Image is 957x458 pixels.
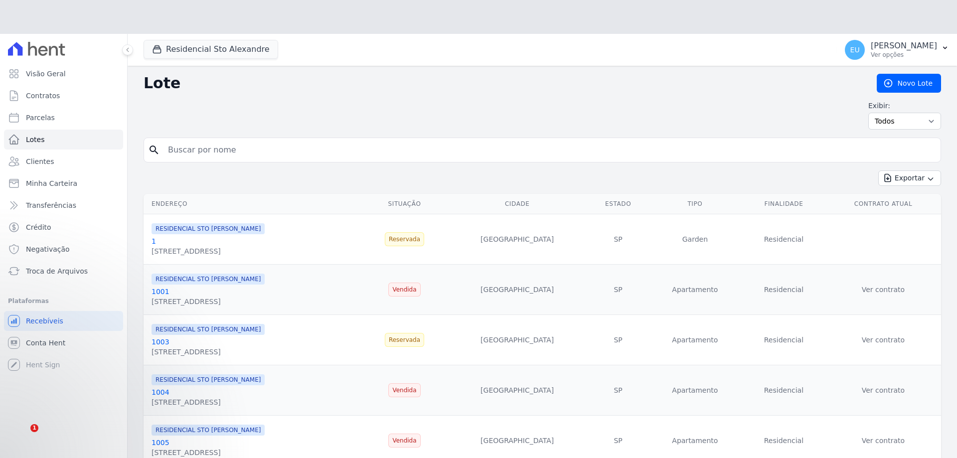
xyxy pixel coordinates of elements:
span: translation missing: pt-BR.activerecord.values.property.property_type.Apartamento [672,386,718,394]
span: Reservada [385,333,424,347]
a: Ver contrato [862,386,905,394]
span: 1 [30,424,38,432]
span: Clientes [26,156,54,166]
a: Contratos [4,86,123,106]
span: Transferências [26,200,76,210]
td: Residencial [742,365,825,416]
a: Clientes [4,152,123,171]
a: Novo Lote [877,74,941,93]
div: [STREET_ADDRESS] [152,347,265,357]
a: Recebíveis [4,311,123,331]
a: Transferências [4,195,123,215]
th: Cidade [446,194,589,214]
th: Estado [589,194,648,214]
span: Vendida [388,434,420,448]
span: RESIDENCIAL STO [PERSON_NAME] [152,223,265,234]
span: Parcelas [26,113,55,123]
span: Minha Carteira [26,178,77,188]
span: Lotes [26,135,45,145]
span: Reservada [385,232,424,246]
span: translation missing: pt-BR.activerecord.values.property.property_type.Apartamento [672,336,718,344]
span: RESIDENCIAL STO [PERSON_NAME] [152,274,265,285]
button: Exportar [878,170,941,186]
div: [STREET_ADDRESS] [152,448,265,458]
td: [GEOGRAPHIC_DATA] [446,315,589,365]
td: Residencial [742,265,825,315]
td: SP [589,214,648,265]
a: Ver contrato [862,437,905,445]
div: [STREET_ADDRESS] [152,246,265,256]
a: Lotes [4,130,123,150]
a: Visão Geral [4,64,123,84]
label: Exibir: [868,101,941,111]
span: RESIDENCIAL STO [PERSON_NAME] [152,374,265,385]
a: 1001 [152,288,169,296]
span: Negativação [26,244,70,254]
div: Plataformas [8,295,119,307]
span: translation missing: pt-BR.activerecord.values.property.property_type.Garden [682,235,708,243]
span: Troca de Arquivos [26,266,88,276]
button: EU [PERSON_NAME] Ver opções [837,36,957,64]
a: 1005 [152,439,169,447]
td: [GEOGRAPHIC_DATA] [446,365,589,416]
span: Conta Hent [26,338,65,348]
td: Residencial [742,214,825,265]
span: Visão Geral [26,69,66,79]
p: Ver opções [871,51,937,59]
a: Crédito [4,217,123,237]
a: Ver contrato [862,336,905,344]
div: [STREET_ADDRESS] [152,397,265,407]
i: search [148,144,160,156]
th: Finalidade [742,194,825,214]
a: Conta Hent [4,333,123,353]
a: 1 [152,237,156,245]
span: EU [850,46,860,53]
input: Buscar por nome [162,140,937,160]
span: RESIDENCIAL STO [PERSON_NAME] [152,324,265,335]
span: Crédito [26,222,51,232]
a: Minha Carteira [4,173,123,193]
td: Residencial [742,315,825,365]
td: SP [589,265,648,315]
span: RESIDENCIAL STO [PERSON_NAME] [152,425,265,436]
td: [GEOGRAPHIC_DATA] [446,265,589,315]
td: SP [589,365,648,416]
td: [GEOGRAPHIC_DATA] [446,214,589,265]
span: translation missing: pt-BR.activerecord.values.property.property_type.Apartamento [672,437,718,445]
th: Situação [363,194,446,214]
span: Vendida [388,383,420,397]
iframe: Intercom live chat [10,424,34,448]
span: Vendida [388,283,420,297]
a: 1003 [152,338,169,346]
h2: Lote [144,74,861,92]
a: Troca de Arquivos [4,261,123,281]
a: Ver contrato [862,286,905,294]
a: Parcelas [4,108,123,128]
th: Tipo [648,194,742,214]
a: Negativação [4,239,123,259]
div: [STREET_ADDRESS] [152,297,265,306]
td: SP [589,315,648,365]
p: [PERSON_NAME] [871,41,937,51]
span: translation missing: pt-BR.activerecord.values.property.property_type.Apartamento [672,286,718,294]
button: Residencial Sto Alexandre [144,40,278,59]
th: Contrato Atual [825,194,941,214]
span: Recebíveis [26,316,63,326]
th: Endereço [144,194,363,214]
iframe: Intercom notifications mensagem [7,361,207,431]
span: Contratos [26,91,60,101]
